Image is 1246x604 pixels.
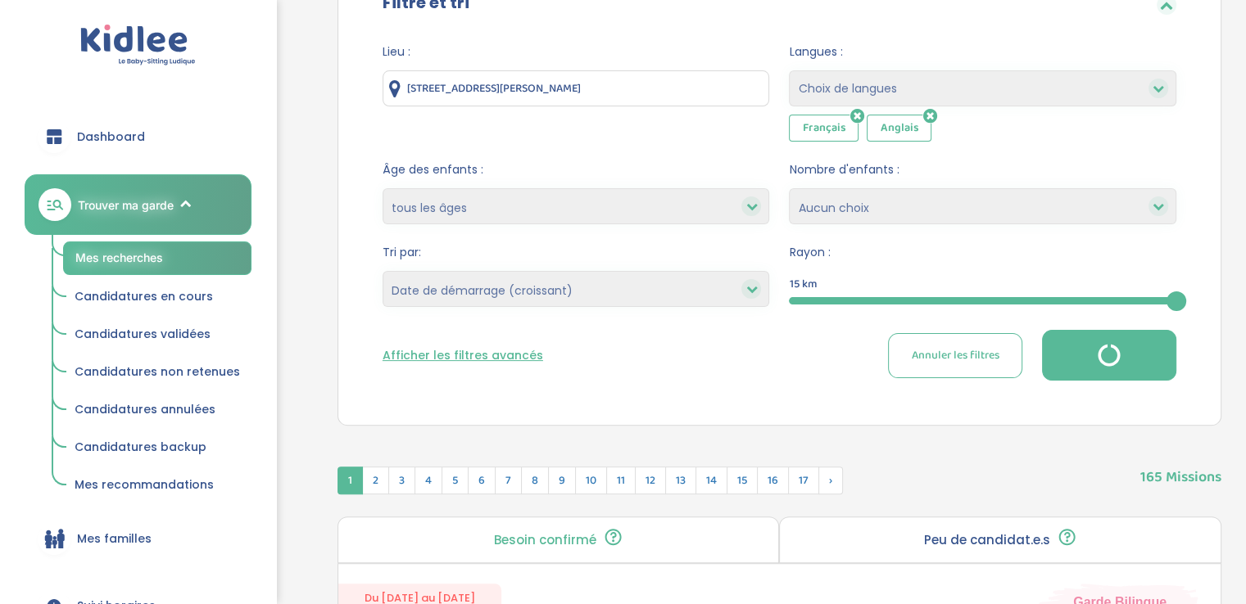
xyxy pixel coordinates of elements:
[75,250,163,264] span: Mes recherches
[548,467,576,494] span: 9
[789,115,859,142] span: Français
[75,326,211,342] span: Candidatures validées
[383,244,770,261] span: Tri par:
[63,394,251,426] a: Candidatures annulées
[383,70,770,106] input: Ville ou code postale
[789,244,1176,261] span: Rayon :
[63,319,251,350] a: Candidatures validées
[494,534,596,547] p: Besoin confirmé
[77,530,152,548] span: Mes familles
[468,467,496,494] span: 6
[888,333,1022,378] button: Annuler les filtres
[362,467,389,494] span: 2
[75,363,240,380] span: Candidatures non retenues
[25,174,251,235] a: Trouver ma garde
[383,43,770,61] span: Lieu :
[695,467,727,494] span: 14
[924,534,1050,547] p: Peu de candidat.e.s
[606,467,636,494] span: 11
[63,241,251,275] a: Mes recherches
[575,467,607,494] span: 10
[338,467,363,494] span: 1
[80,25,196,66] img: logo.svg
[757,467,789,494] span: 16
[495,467,522,494] span: 7
[789,161,1176,178] span: Nombre d'enfants :
[1140,450,1221,489] span: 165 Missions
[25,509,251,568] a: Mes familles
[415,467,442,494] span: 4
[867,115,931,142] span: Anglais
[63,357,251,388] a: Candidatures non retenues
[75,439,206,455] span: Candidatures backup
[788,467,819,494] span: 17
[789,276,817,293] span: 15 km
[521,467,549,494] span: 8
[789,43,1176,61] span: Langues :
[77,128,145,146] span: Dashboard
[665,467,696,494] span: 13
[25,107,251,166] a: Dashboard
[63,432,251,463] a: Candidatures backup
[388,467,415,494] span: 3
[383,161,770,178] span: Âge des enfants :
[75,476,214,493] span: Mes recommandations
[727,467,758,494] span: 15
[442,467,469,494] span: 5
[911,347,999,364] span: Annuler les filtres
[63,470,251,501] a: Mes recommandations
[78,196,174,214] span: Trouver ma garde
[635,467,666,494] span: 12
[63,282,251,313] a: Candidatures en cours
[75,401,215,417] span: Candidatures annulées
[383,347,543,364] button: Afficher les filtres avancés
[818,467,843,494] span: Suivant »
[75,288,213,304] span: Candidatures en cours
